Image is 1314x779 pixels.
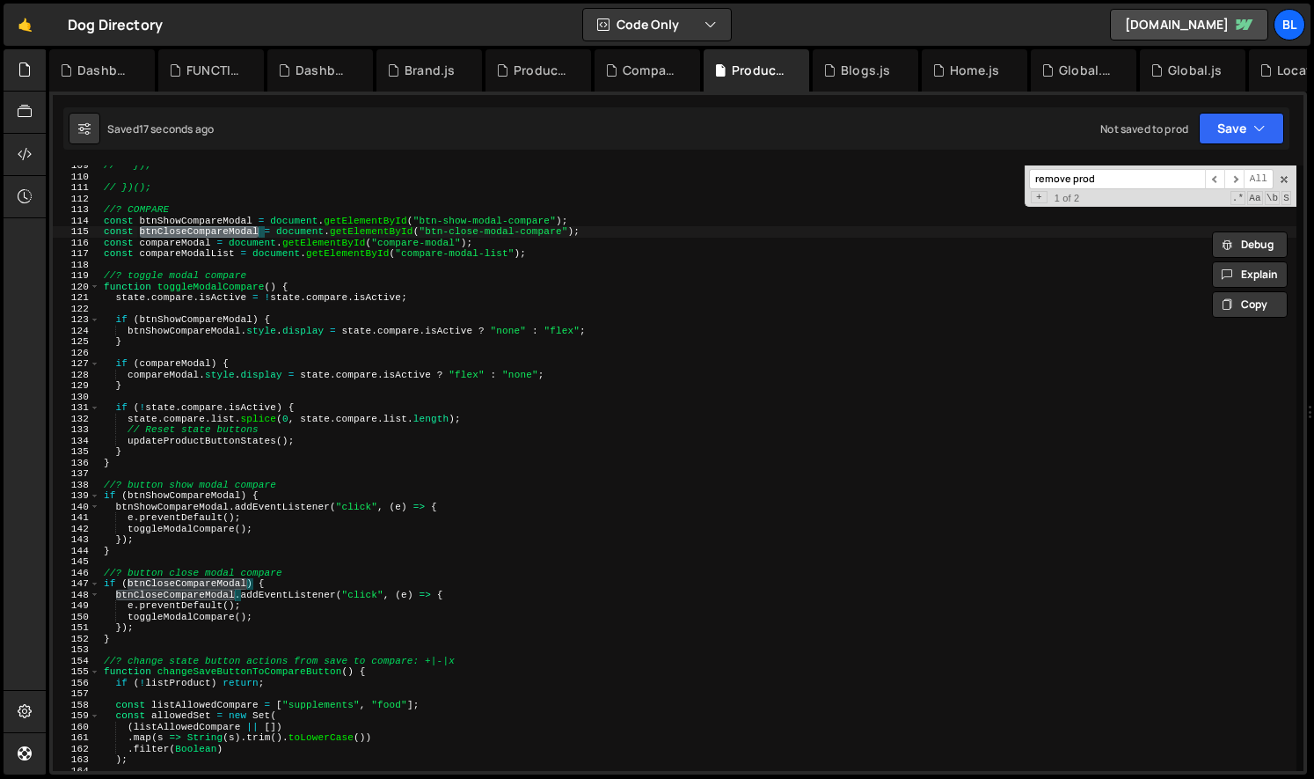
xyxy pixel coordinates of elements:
[1199,113,1284,144] button: Save
[53,524,100,535] div: 142
[53,700,100,711] div: 158
[732,62,788,79] div: Products.js
[53,568,100,579] div: 146
[53,402,100,414] div: 131
[107,121,214,136] div: Saved
[1029,169,1205,189] input: Search for
[139,121,214,136] div: 17 seconds ago
[53,622,100,634] div: 151
[53,216,100,227] div: 114
[53,612,100,623] div: 150
[53,326,100,337] div: 124
[53,292,100,304] div: 121
[53,512,100,524] div: 141
[53,710,100,722] div: 159
[53,260,100,271] div: 118
[1212,231,1288,258] button: Debug
[53,688,100,700] div: 157
[1212,261,1288,288] button: Explain
[1247,191,1263,205] span: CaseSensitive Search
[4,4,47,46] a: 🤙
[53,248,100,260] div: 117
[53,534,100,546] div: 143
[53,238,100,249] div: 116
[53,744,100,755] div: 162
[296,62,352,79] div: Dashboard - settings.js
[53,194,100,205] div: 112
[53,578,100,590] div: 147
[583,9,731,40] button: Code Only
[53,270,100,282] div: 119
[405,62,455,79] div: Brand.js
[1168,62,1222,79] div: Global.js
[53,732,100,744] div: 161
[77,62,134,79] div: Dashboard .js
[53,480,100,491] div: 138
[53,666,100,678] div: 155
[53,336,100,348] div: 125
[53,490,100,502] div: 139
[68,14,163,35] div: Dog Directory
[1281,191,1291,205] span: Search In Selection
[623,62,679,79] div: Compare.js
[53,678,100,689] div: 156
[1212,291,1288,318] button: Copy
[53,754,100,766] div: 163
[1031,191,1048,204] span: Toggle Replace mode
[841,62,890,79] div: Blogs.js
[53,304,100,315] div: 122
[53,370,100,381] div: 128
[1048,193,1086,204] span: 1 of 2
[1244,169,1274,189] span: Alt-Enter
[53,314,100,326] div: 123
[1230,191,1246,205] span: RegExp Search
[53,182,100,194] div: 111
[53,414,100,425] div: 132
[53,204,100,216] div: 113
[1110,9,1268,40] a: [DOMAIN_NAME]
[53,546,100,557] div: 144
[53,656,100,667] div: 154
[53,424,100,436] div: 133
[53,172,100,183] div: 110
[53,766,100,777] div: 164
[53,468,100,480] div: 137
[1205,169,1224,189] span: ​
[53,590,100,601] div: 148
[950,62,999,79] div: Home.js
[53,436,100,447] div: 134
[53,458,100,469] div: 136
[1224,169,1244,189] span: ​
[53,392,100,403] div: 130
[53,226,100,238] div: 115
[53,446,100,458] div: 135
[1059,62,1115,79] div: Global.css
[53,282,100,293] div: 120
[1100,121,1188,136] div: Not saved to prod
[53,556,100,568] div: 145
[1265,191,1281,205] span: Whole Word Search
[53,348,100,359] div: 126
[53,160,100,172] div: 109
[53,600,100,612] div: 149
[186,62,243,79] div: FUNCTIONS.js
[53,722,100,733] div: 160
[1274,9,1305,40] a: Bl
[53,634,100,645] div: 152
[53,644,100,656] div: 153
[53,358,100,370] div: 127
[53,380,100,392] div: 129
[53,502,100,513] div: 140
[514,62,570,79] div: Product.js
